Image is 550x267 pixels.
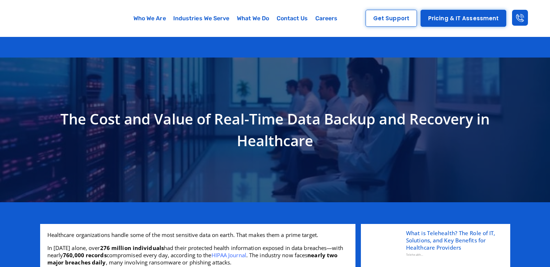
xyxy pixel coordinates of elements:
a: Careers [312,10,341,27]
img: Digacore logo 1 [12,4,81,33]
a: What We Do [233,10,273,27]
img: What is Telehealth [364,228,401,264]
a: Who We Are [130,10,170,27]
a: What is Telehealth? The Role of IT, Solutions, and Key Benefits for Healthcare Providers [406,229,501,251]
a: Get Support [366,10,417,27]
span: Pricing & IT Assessment [428,16,499,21]
a: Pricing & IT Assessment [421,10,506,27]
h1: The Cost and Value of Real-Time Data Backup and Recovery in Healthcare [44,108,507,152]
p: In [DATE] alone, over had their protected health information exposed in data breaches—with nearly... [47,244,348,266]
a: Contact Us [273,10,312,27]
nav: Menu [110,10,361,27]
strong: nearly two major breaches daily [47,251,338,266]
span: Get Support [373,16,409,21]
a: HIPAA Journal [212,251,246,259]
div: Telehealth... [406,251,501,258]
strong: 760,000 records [63,251,107,259]
strong: 276 million individuals [100,244,164,251]
a: Industries We Serve [170,10,233,27]
p: Healthcare organizations handle some of the most sensitive data on earth. That makes them a prime... [47,231,348,238]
